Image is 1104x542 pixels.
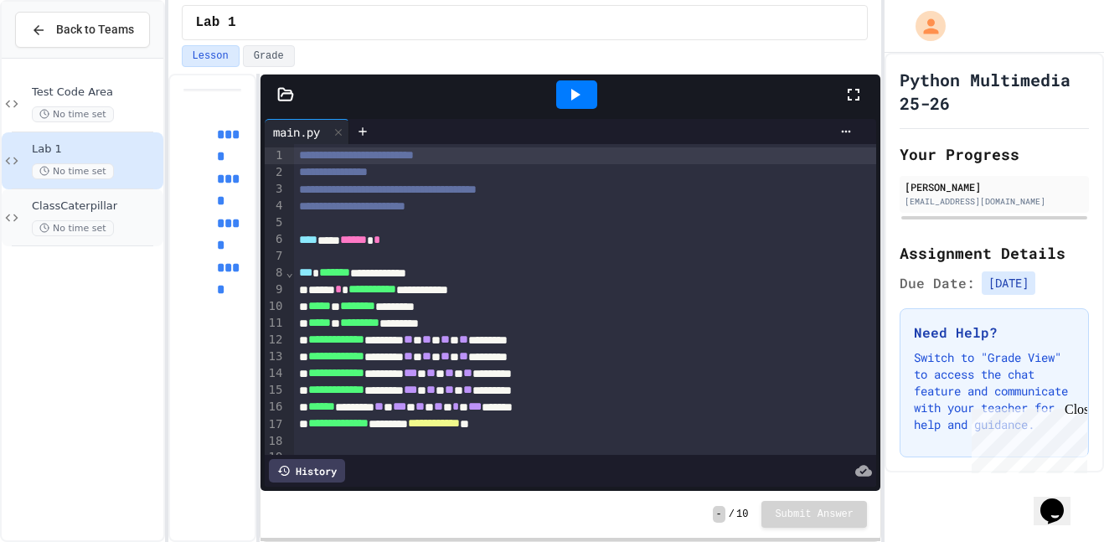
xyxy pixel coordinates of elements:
div: 12 [265,332,286,348]
button: Grade [243,45,295,67]
div: 5 [265,214,286,231]
div: 14 [265,365,286,382]
button: Lesson [182,45,240,67]
span: Fold line [285,266,293,279]
div: 19 [265,449,286,466]
div: 18 [265,433,286,450]
span: - [713,506,725,523]
h3: Need Help? [914,323,1075,343]
div: 10 [265,298,286,315]
div: [PERSON_NAME] [905,179,1084,194]
span: Test Code Area [32,85,160,100]
iframe: chat widget [965,402,1087,473]
h2: Assignment Details [900,241,1089,265]
span: / [729,508,735,521]
span: [DATE] [982,271,1035,295]
span: Due Date: [900,273,975,293]
h2: Your Progress [900,142,1089,166]
div: main.py [265,123,328,141]
p: Switch to "Grade View" to access the chat feature and communicate with your teacher for help and ... [914,349,1075,433]
div: History [269,459,345,483]
div: 13 [265,348,286,365]
div: 1 [265,147,286,164]
h1: Python Multimedia 25-26 [900,68,1089,115]
div: 9 [265,281,286,298]
span: ClassCaterpillar [32,199,160,214]
iframe: chat widget [1034,475,1087,525]
div: 4 [265,198,286,214]
button: Back to Teams [15,12,150,48]
div: 8 [265,265,286,281]
div: 3 [265,181,286,198]
div: 7 [265,248,286,265]
span: Lab 1 [196,13,236,33]
span: 10 [736,508,748,521]
div: 11 [265,315,286,332]
div: 17 [265,416,286,433]
div: 6 [265,231,286,248]
span: Back to Teams [56,21,134,39]
span: No time set [32,106,114,122]
div: 15 [265,382,286,399]
span: No time set [32,163,114,179]
div: My Account [898,7,950,45]
div: 16 [265,399,286,416]
button: Submit Answer [761,501,867,528]
div: 2 [265,164,286,181]
span: No time set [32,220,114,236]
div: Chat with us now!Close [7,7,116,106]
div: main.py [265,119,349,144]
span: Submit Answer [775,508,854,521]
div: [EMAIL_ADDRESS][DOMAIN_NAME] [905,195,1084,208]
span: Lab 1 [32,142,160,157]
